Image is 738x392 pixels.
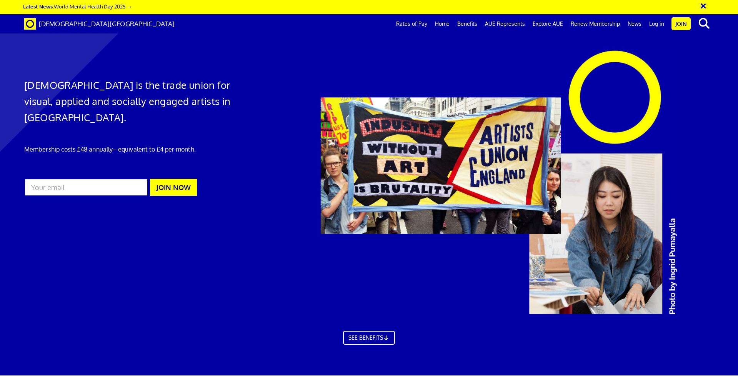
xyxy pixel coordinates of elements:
a: AUE Represents [481,14,529,33]
a: SEE BENEFITS [343,331,395,345]
p: Membership costs £48 annually – equivalent to £4 per month. [24,145,247,154]
h1: [DEMOGRAPHIC_DATA] is the trade union for visual, applied and socially engaged artists in [GEOGRA... [24,77,247,125]
button: search [692,15,716,32]
a: Brand [DEMOGRAPHIC_DATA][GEOGRAPHIC_DATA] [18,14,180,33]
button: JOIN NOW [150,179,197,196]
a: Latest News:World Mental Health Day 2025 → [23,3,132,10]
a: Log in [645,14,668,33]
a: Home [431,14,453,33]
input: Your email [24,178,148,196]
a: Renew Membership [567,14,624,33]
span: [DEMOGRAPHIC_DATA][GEOGRAPHIC_DATA] [39,20,175,28]
a: Join [671,17,691,30]
a: Rates of Pay [392,14,431,33]
a: Explore AUE [529,14,567,33]
a: Benefits [453,14,481,33]
a: News [624,14,645,33]
strong: Latest News: [23,3,54,10]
